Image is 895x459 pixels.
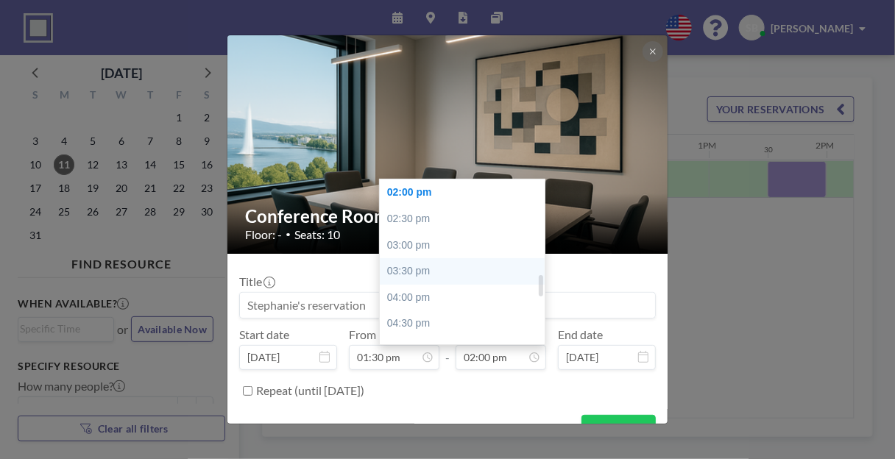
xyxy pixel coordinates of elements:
h2: Conference Room Stand-Offices [245,205,651,227]
label: Title [239,274,274,289]
span: - [445,332,450,365]
div: 03:30 pm [380,258,552,285]
label: End date [558,327,603,342]
div: 04:00 pm [380,285,552,311]
span: Floor: - [245,227,282,242]
label: Start date [239,327,289,342]
div: 03:00 pm [380,232,552,259]
div: 02:00 pm [380,179,552,206]
label: Repeat (until [DATE]) [256,383,364,398]
div: 05:00 pm [380,337,552,363]
span: Seats: 10 [294,227,340,242]
button: BOOK NOW [581,415,656,441]
div: 04:30 pm [380,310,552,337]
span: • [286,229,291,240]
label: From [349,327,376,342]
input: Stephanie's reservation [240,293,655,318]
div: 02:30 pm [380,206,552,232]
